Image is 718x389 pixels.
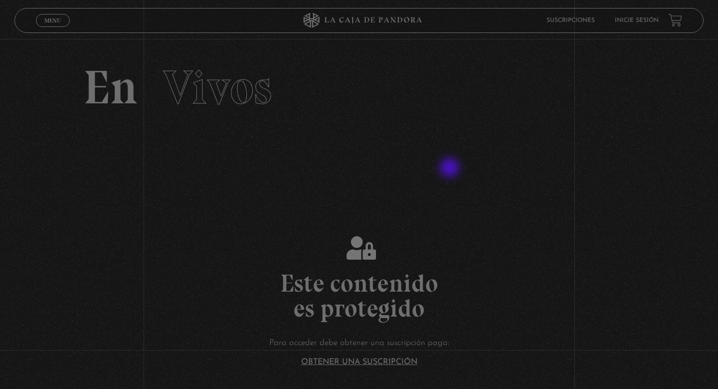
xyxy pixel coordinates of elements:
a: Inicie sesión [615,17,659,23]
span: Cerrar [41,25,65,32]
span: Menu [44,17,61,23]
a: Obtener una suscripción [301,358,417,366]
span: Vivos [163,59,272,116]
h2: En [83,64,635,111]
a: View your shopping cart [669,13,682,27]
a: Suscripciones [546,17,595,23]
